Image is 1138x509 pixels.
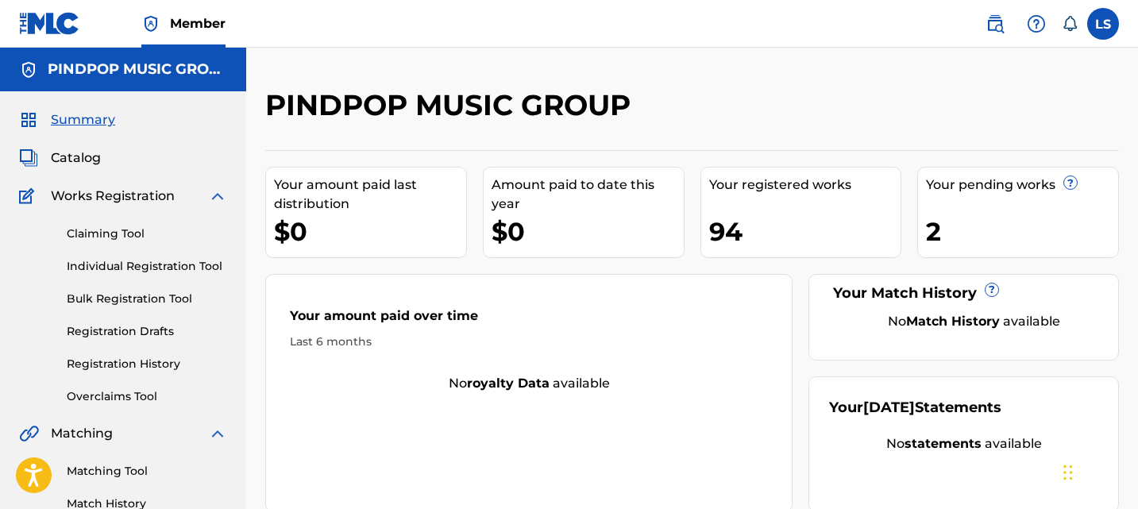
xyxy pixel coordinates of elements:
span: [DATE] [863,399,915,416]
strong: royalty data [467,376,550,391]
a: Registration History [67,356,227,372]
div: Your Match History [829,283,1098,304]
a: Overclaims Tool [67,388,227,405]
img: Top Rightsholder [141,14,160,33]
div: 2 [926,214,1118,249]
div: No available [266,374,792,393]
div: Notifications [1062,16,1078,32]
div: $0 [492,214,684,249]
span: Member [170,14,226,33]
a: SummarySummary [19,110,115,129]
iframe: Chat Widget [1059,433,1138,509]
img: MLC Logo [19,12,80,35]
span: ? [986,283,998,296]
img: Summary [19,110,38,129]
a: Claiming Tool [67,226,227,242]
div: Drag [1063,449,1073,496]
a: Public Search [979,8,1011,40]
img: expand [208,187,227,206]
div: $0 [274,214,466,249]
span: Matching [51,424,113,443]
img: Accounts [19,60,38,79]
a: Matching Tool [67,463,227,480]
a: Individual Registration Tool [67,258,227,275]
div: Your registered works [709,175,901,195]
div: Your amount paid last distribution [274,175,466,214]
img: Matching [19,424,39,443]
a: Registration Drafts [67,323,227,340]
div: No available [849,312,1098,331]
a: Bulk Registration Tool [67,291,227,307]
a: CatalogCatalog [19,148,101,168]
strong: Match History [906,314,1000,329]
div: No available [829,434,1098,453]
h5: PINDPOP MUSIC GROUP [48,60,227,79]
img: search [986,14,1005,33]
div: 94 [709,214,901,249]
div: Your pending works [926,175,1118,195]
div: Help [1020,8,1052,40]
span: Works Registration [51,187,175,206]
div: User Menu [1087,8,1119,40]
div: Your Statements [829,397,1001,418]
span: Catalog [51,148,101,168]
img: Catalog [19,148,38,168]
span: ? [1064,176,1077,189]
h2: PINDPOP MUSIC GROUP [265,87,638,123]
img: expand [208,424,227,443]
img: Works Registration [19,187,40,206]
span: Summary [51,110,115,129]
img: help [1027,14,1046,33]
strong: statements [905,436,982,451]
div: Your amount paid over time [290,307,768,334]
div: Last 6 months [290,334,768,350]
div: Amount paid to date this year [492,175,684,214]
